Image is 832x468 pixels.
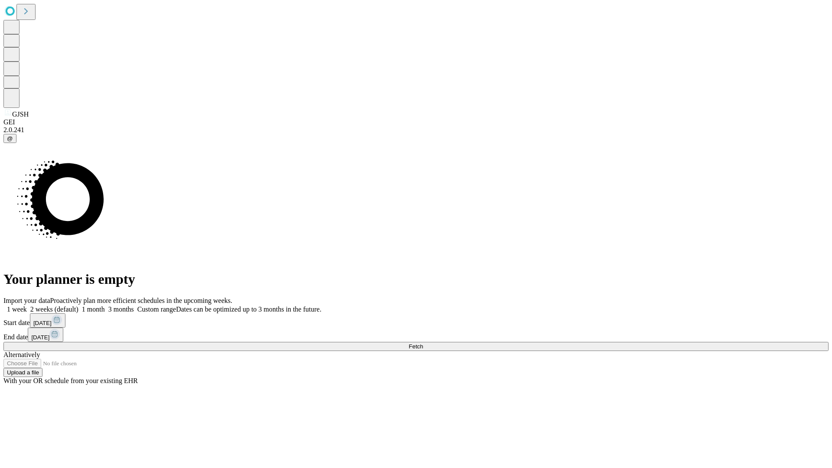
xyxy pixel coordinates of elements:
span: [DATE] [33,320,52,326]
span: @ [7,135,13,142]
button: [DATE] [28,328,63,342]
div: 2.0.241 [3,126,829,134]
button: @ [3,134,16,143]
button: Fetch [3,342,829,351]
span: Alternatively [3,351,40,358]
span: 2 weeks (default) [30,305,78,313]
span: GJSH [12,110,29,118]
span: 1 week [7,305,27,313]
span: 3 months [108,305,134,313]
span: Custom range [137,305,176,313]
div: End date [3,328,829,342]
span: Fetch [409,343,423,350]
h1: Your planner is empty [3,271,829,287]
span: 1 month [82,305,105,313]
span: Import your data [3,297,50,304]
span: Proactively plan more efficient schedules in the upcoming weeks. [50,297,232,304]
div: Start date [3,313,829,328]
span: With your OR schedule from your existing EHR [3,377,138,384]
div: GEI [3,118,829,126]
span: [DATE] [31,334,49,341]
span: Dates can be optimized up to 3 months in the future. [176,305,321,313]
button: Upload a file [3,368,42,377]
button: [DATE] [30,313,65,328]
